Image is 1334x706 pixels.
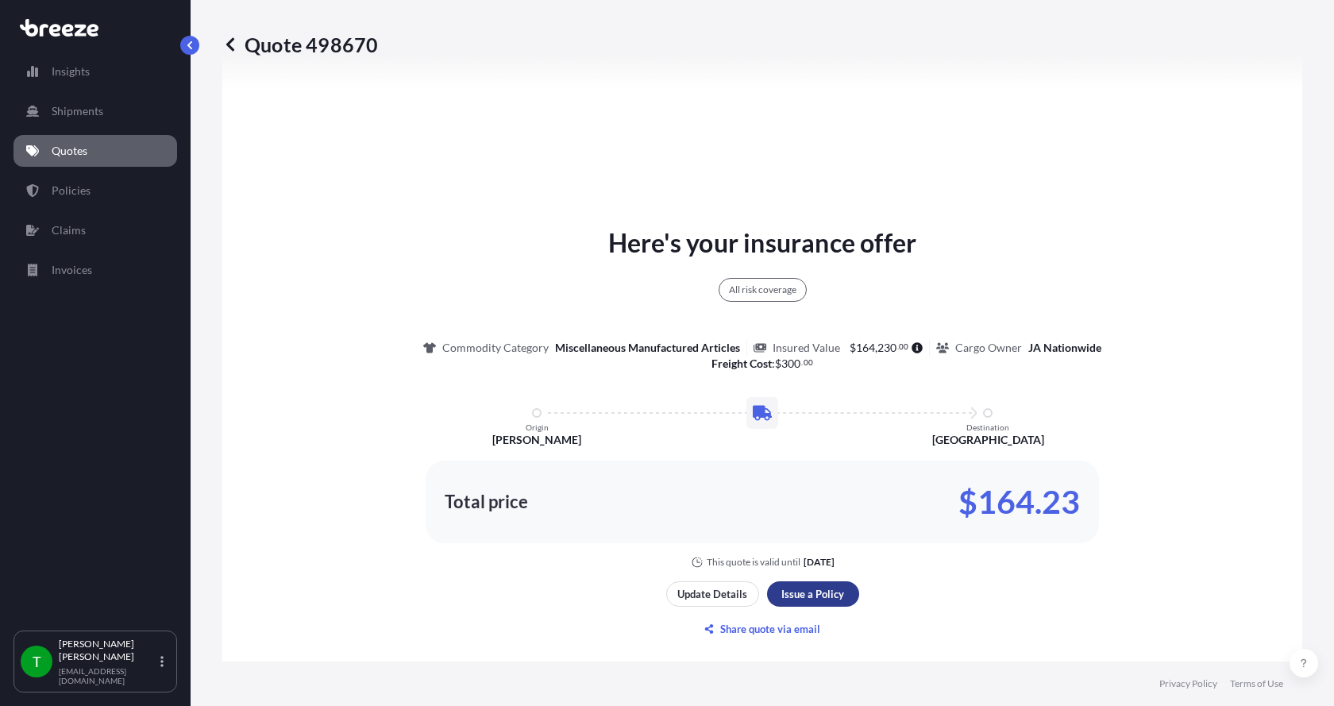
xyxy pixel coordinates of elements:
[608,224,916,262] p: Here's your insurance offer
[958,489,1080,515] p: $164.23
[804,360,813,365] span: 00
[775,358,781,369] span: $
[773,340,840,356] p: Insured Value
[13,135,177,167] a: Quotes
[59,666,157,685] p: [EMAIL_ADDRESS][DOMAIN_NAME]
[59,638,157,663] p: [PERSON_NAME] [PERSON_NAME]
[555,340,740,356] p: Miscellaneous Manufactured Articles
[1159,677,1217,690] a: Privacy Policy
[492,432,581,448] p: [PERSON_NAME]
[875,342,877,353] span: ,
[856,342,875,353] span: 164
[719,278,807,302] div: All risk coverage
[804,556,835,569] p: [DATE]
[932,432,1044,448] p: [GEOGRAPHIC_DATA]
[801,360,803,365] span: .
[781,358,800,369] span: 300
[52,103,103,119] p: Shipments
[1028,340,1101,356] p: JA Nationwide
[666,581,759,607] button: Update Details
[222,32,378,57] p: Quote 498670
[897,344,899,349] span: .
[1230,677,1283,690] a: Terms of Use
[899,344,908,349] span: 00
[52,222,86,238] p: Claims
[781,586,844,602] p: Issue a Policy
[13,214,177,246] a: Claims
[13,95,177,127] a: Shipments
[52,183,91,199] p: Policies
[445,494,528,510] p: Total price
[33,654,41,669] span: T
[955,340,1022,356] p: Cargo Owner
[720,621,820,637] p: Share quote via email
[877,342,896,353] span: 230
[13,254,177,286] a: Invoices
[711,356,813,372] p: :
[767,581,859,607] button: Issue a Policy
[52,143,87,159] p: Quotes
[52,64,90,79] p: Insights
[13,175,177,206] a: Policies
[442,340,549,356] p: Commodity Category
[711,357,772,370] b: Freight Cost
[666,616,859,642] button: Share quote via email
[13,56,177,87] a: Insights
[850,342,856,353] span: $
[677,586,747,602] p: Update Details
[966,422,1009,432] p: Destination
[52,262,92,278] p: Invoices
[526,422,549,432] p: Origin
[707,556,800,569] p: This quote is valid until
